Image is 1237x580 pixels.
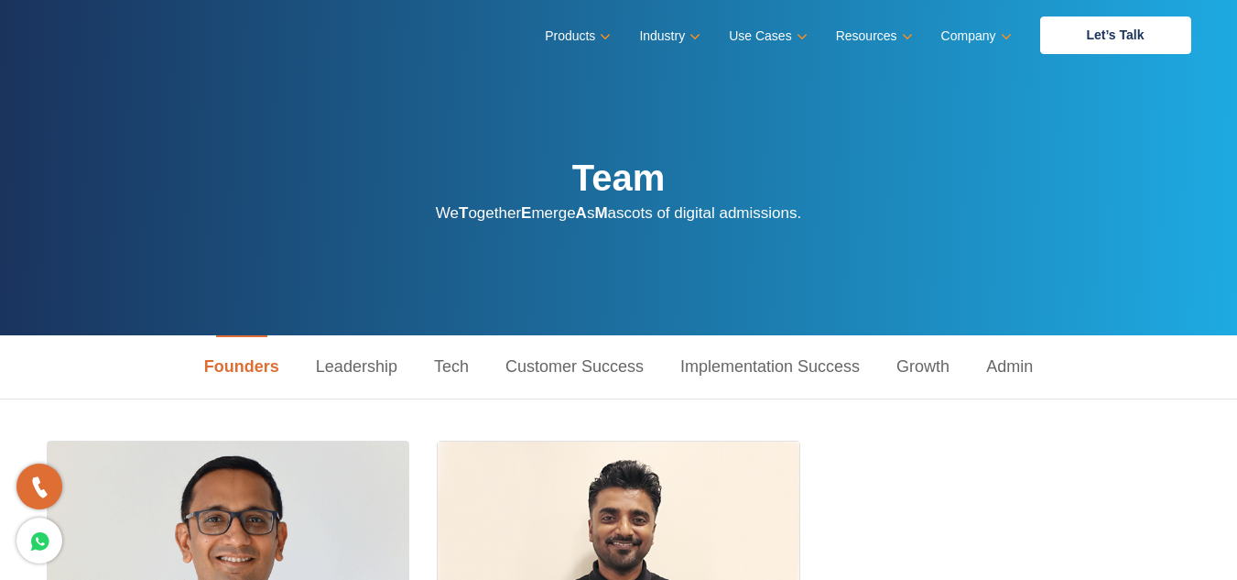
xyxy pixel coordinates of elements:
a: Implementation Success [662,335,878,399]
a: Customer Success [487,335,662,399]
a: Company [941,23,1008,49]
a: Tech [416,335,487,399]
a: Admin [968,335,1051,399]
a: Use Cases [729,23,803,49]
a: Founders [186,335,298,399]
strong: A [576,204,587,222]
a: Let’s Talk [1040,16,1191,54]
strong: Team [572,158,666,198]
a: Products [545,23,607,49]
a: Industry [639,23,697,49]
strong: T [459,204,468,222]
strong: M [594,204,607,222]
a: Resources [836,23,909,49]
strong: E [521,204,531,222]
a: Growth [878,335,968,399]
p: We ogether merge s ascots of digital admissions. [436,200,801,226]
a: Leadership [298,335,416,399]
